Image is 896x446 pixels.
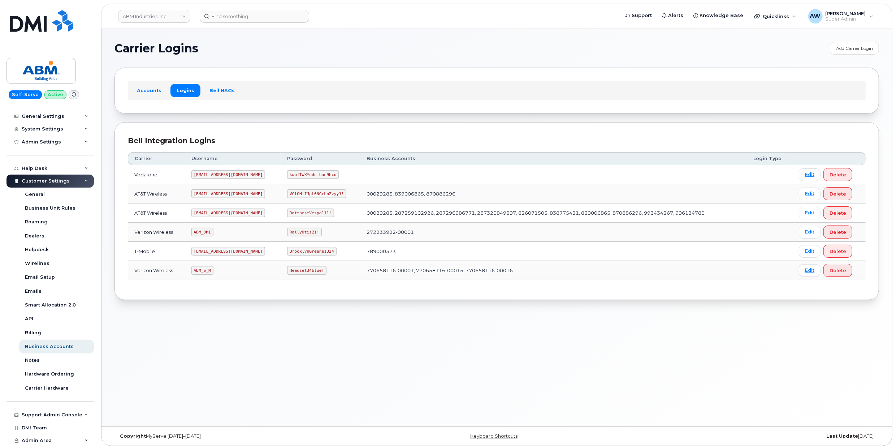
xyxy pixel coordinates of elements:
[799,264,821,277] a: Edit
[360,152,747,165] th: Business Accounts
[830,229,846,236] span: Delete
[185,152,281,165] th: Username
[287,170,339,179] code: kwb!TWX*udn_ban9hcu
[128,203,185,223] td: AT&T Wireless
[799,226,821,239] a: Edit
[170,84,200,97] a: Logins
[360,223,747,242] td: 272233922-00001
[830,190,846,197] span: Delete
[128,152,185,165] th: Carrier
[360,242,747,261] td: 789000373
[360,184,747,203] td: 00029285, 839006865, 870886296
[287,247,336,256] code: BrooklynGreene1324
[747,152,793,165] th: Login Type
[830,42,879,55] a: Add Carrier Login
[823,168,852,181] button: Delete
[128,165,185,184] td: Vodafone
[191,209,265,217] code: [EMAIL_ADDRESS][DOMAIN_NAME]
[624,433,879,439] div: [DATE]
[128,184,185,203] td: AT&T Wireless
[287,228,321,236] code: RallyOtis21!
[823,226,852,239] button: Delete
[128,136,866,146] div: Bell Integration Logins
[191,170,265,179] code: [EMAIL_ADDRESS][DOMAIN_NAME]
[114,433,369,439] div: MyServe [DATE]–[DATE]
[120,433,146,439] strong: Copyright
[799,245,821,258] a: Edit
[191,228,213,236] code: ABM_DMI
[191,189,265,198] code: [EMAIL_ADDRESS][DOMAIN_NAME]
[830,248,846,255] span: Delete
[128,242,185,261] td: T-Mobile
[281,152,360,165] th: Password
[823,245,852,258] button: Delete
[799,188,821,200] a: Edit
[131,84,168,97] a: Accounts
[191,266,213,275] code: ABM_S_M
[470,433,518,439] a: Keyboard Shortcuts
[360,261,747,280] td: 770658116-00001, 770658116-00015, 770658116-00016
[360,203,747,223] td: 00029285, 287259102926, 287296986771, 287320849897, 826071505, 838775421, 839006865, 870886296, 9...
[287,209,334,217] code: RottnestVespa111!
[823,187,852,200] button: Delete
[128,223,185,242] td: Verizon Wireless
[830,171,846,178] span: Delete
[830,210,846,216] span: Delete
[823,264,852,277] button: Delete
[830,267,846,274] span: Delete
[203,84,241,97] a: Bell NAGs
[287,189,346,198] code: VClOHiIJpL0NGcbnZzyy1!
[128,261,185,280] td: Verizon Wireless
[114,43,198,54] span: Carrier Logins
[191,247,265,256] code: [EMAIL_ADDRESS][DOMAIN_NAME]
[826,433,858,439] strong: Last Update
[287,266,326,275] code: Headset34blue!
[799,168,821,181] a: Edit
[799,207,821,219] a: Edit
[823,206,852,219] button: Delete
